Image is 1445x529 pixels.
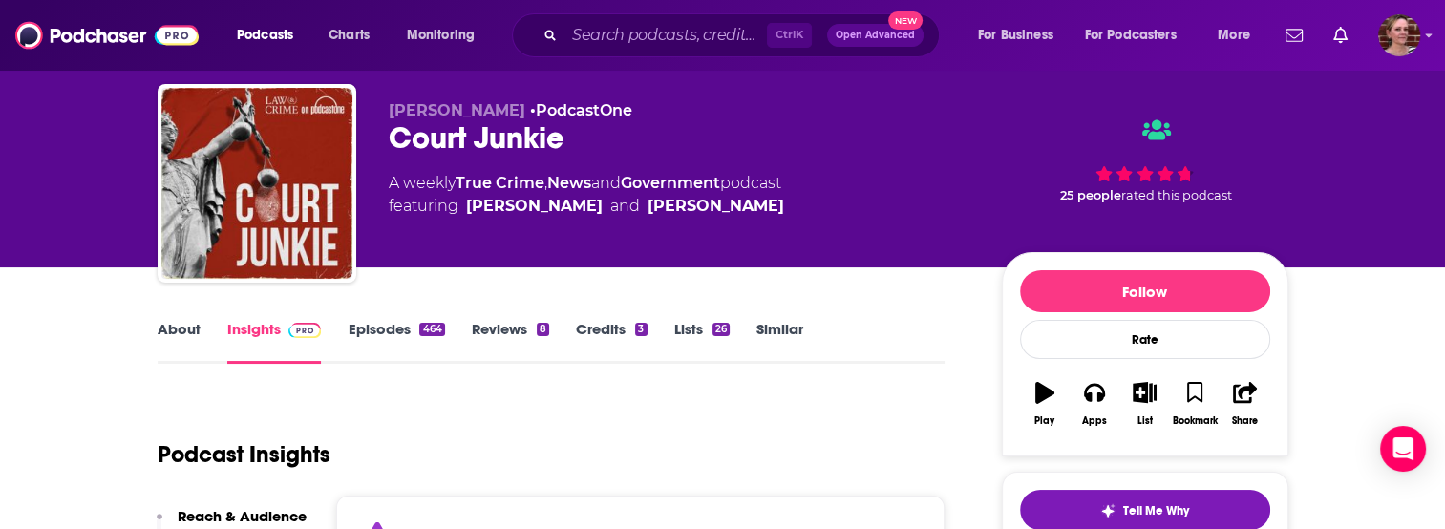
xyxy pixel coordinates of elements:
[407,22,475,49] span: Monitoring
[1082,415,1107,427] div: Apps
[1220,370,1269,438] button: Share
[648,195,784,218] div: [PERSON_NAME]
[393,20,499,51] button: open menu
[1204,20,1274,51] button: open menu
[978,22,1053,49] span: For Business
[1380,426,1426,472] div: Open Intercom Messenger
[15,17,199,53] img: Podchaser - Follow, Share and Rate Podcasts
[1085,22,1177,49] span: For Podcasters
[161,88,352,279] img: Court Junkie
[466,195,603,218] div: [PERSON_NAME]
[1378,14,1420,56] span: Logged in as katharinemidas
[389,195,784,218] span: featuring
[158,320,201,364] a: About
[536,101,632,119] a: PodcastOne
[1378,14,1420,56] img: User Profile
[1232,415,1258,427] div: Share
[1278,19,1310,52] a: Show notifications dropdown
[1020,270,1270,312] button: Follow
[456,174,544,192] a: True Crime
[178,507,307,525] p: Reach & Audience
[1020,370,1070,438] button: Play
[227,320,322,364] a: InsightsPodchaser Pro
[547,174,591,192] a: News
[1137,415,1153,427] div: List
[756,320,803,364] a: Similar
[767,23,812,48] span: Ctrl K
[544,174,547,192] span: ,
[635,323,647,336] div: 3
[1034,415,1054,427] div: Play
[530,13,958,57] div: Search podcasts, credits, & more...
[1172,415,1217,427] div: Bookmark
[564,20,767,51] input: Search podcasts, credits, & more...
[610,195,640,218] span: and
[316,20,381,51] a: Charts
[836,31,915,40] span: Open Advanced
[888,11,923,30] span: New
[1020,320,1270,359] div: Rate
[591,174,621,192] span: and
[1326,19,1355,52] a: Show notifications dropdown
[674,320,730,364] a: Lists26
[1123,503,1189,518] span: Tell Me Why
[965,20,1077,51] button: open menu
[1070,370,1119,438] button: Apps
[419,323,444,336] div: 464
[576,320,647,364] a: Credits3
[1002,101,1288,220] div: 25 peoplerated this podcast
[158,440,330,469] h1: Podcast Insights
[389,172,784,218] div: A weekly podcast
[1060,188,1121,202] span: 25 people
[329,22,370,49] span: Charts
[1170,370,1220,438] button: Bookmark
[1119,370,1169,438] button: List
[472,320,549,364] a: Reviews8
[1073,20,1204,51] button: open menu
[389,101,525,119] span: [PERSON_NAME]
[621,174,720,192] a: Government
[530,101,632,119] span: •
[1218,22,1250,49] span: More
[288,323,322,338] img: Podchaser Pro
[537,323,549,336] div: 8
[223,20,318,51] button: open menu
[348,320,444,364] a: Episodes464
[712,323,730,336] div: 26
[237,22,293,49] span: Podcasts
[827,24,924,47] button: Open AdvancedNew
[1121,188,1232,202] span: rated this podcast
[1100,503,1116,518] img: tell me why sparkle
[1378,14,1420,56] button: Show profile menu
